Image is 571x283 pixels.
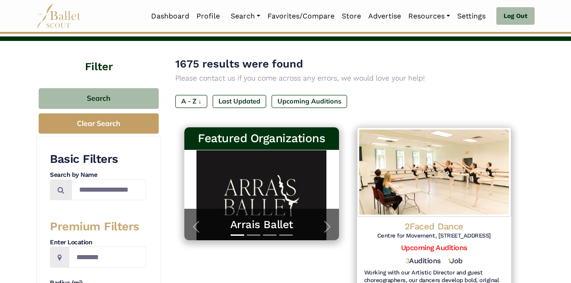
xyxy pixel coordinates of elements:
label: A - Z ↓ [175,95,207,108]
img: Logo [357,127,512,217]
a: Log Out [496,7,535,25]
a: Search [227,7,264,26]
a: Dashboard [147,7,193,26]
label: Last Updated [213,95,266,108]
span: 3 [406,256,410,265]
a: Arrais Ballet [193,218,330,232]
h4: Enter Location [50,238,146,247]
h4: 2Faced Dance [364,220,504,232]
h5: Job [448,256,463,266]
button: Search [39,88,159,109]
a: Resources [405,7,454,26]
input: Search by names... [71,180,146,201]
a: Store [338,7,365,26]
p: Please contact us if you come across any errors, we would love your help! [175,72,520,84]
button: Clear Search [39,113,159,134]
a: Upcoming Auditions [401,243,467,252]
a: Settings [454,7,489,26]
h3: Basic Filters [50,152,146,167]
h3: Premium Filters [50,219,146,234]
button: Slide 4 [279,230,293,240]
h6: Centre for Movement, [STREET_ADDRESS] [364,232,504,240]
button: Slide 3 [263,230,277,240]
span: 1675 results were found [175,58,303,70]
input: Location [69,247,146,268]
h3: Featured Organizations [192,131,332,146]
h4: Filter [36,41,161,75]
a: Favorites/Compare [264,7,338,26]
label: Upcoming Auditions [272,95,347,108]
h5: Auditions [406,256,441,266]
a: Advertise [365,7,405,26]
button: Slide 2 [247,230,260,240]
span: 1 [448,256,451,265]
button: Slide 1 [231,230,244,240]
a: Profile [193,7,223,26]
h4: Search by Name [50,171,146,180]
